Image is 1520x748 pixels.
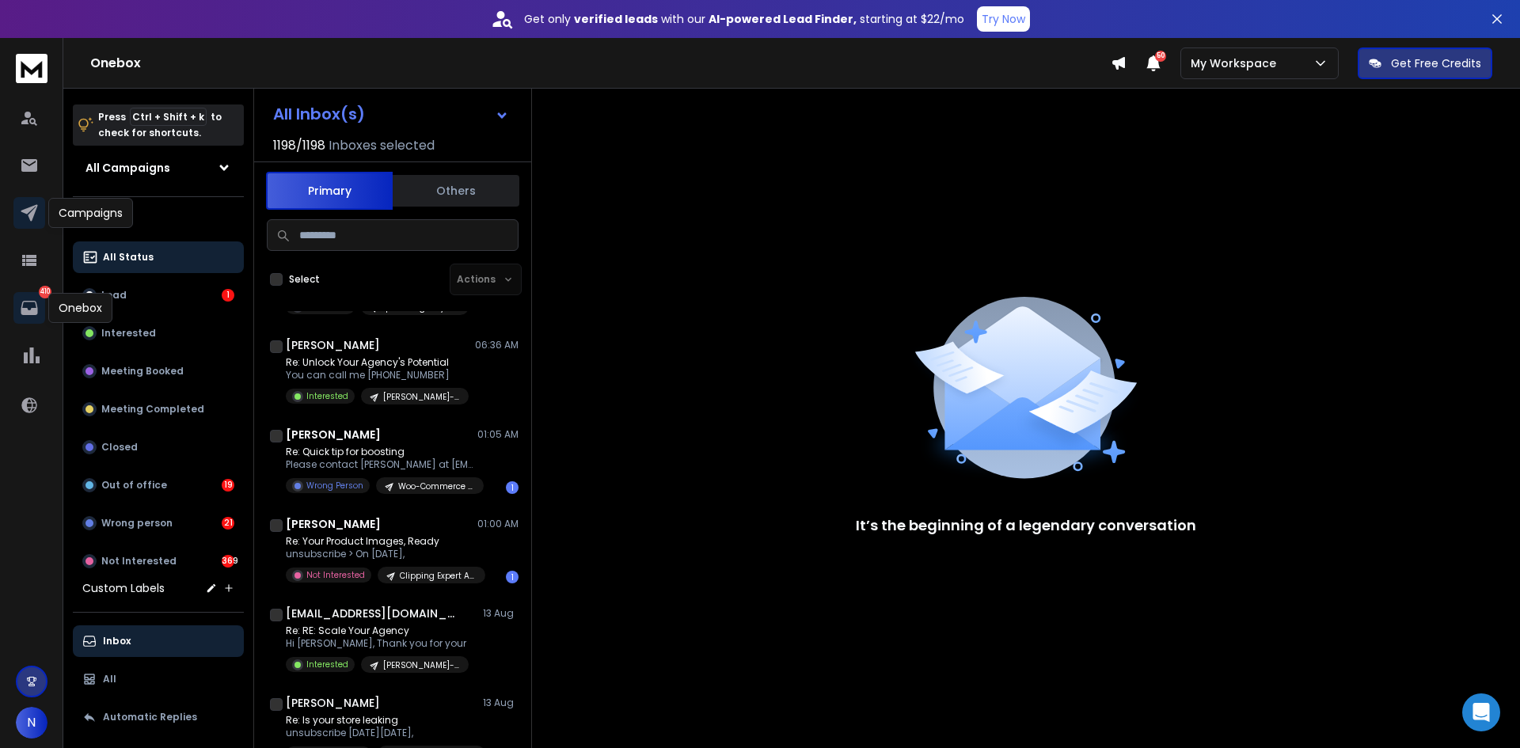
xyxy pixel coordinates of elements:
[73,507,244,539] button: Wrong person21
[101,365,184,378] p: Meeting Booked
[286,714,476,727] p: Re: Is your store leaking
[273,106,365,122] h1: All Inbox(s)
[101,479,167,492] p: Out of office
[477,518,519,530] p: 01:00 AM
[48,198,133,228] div: Campaigns
[73,210,244,232] h3: Filters
[73,625,244,657] button: Inbox
[400,570,476,582] p: Clipping Expert Asia
[73,393,244,425] button: Meeting Completed
[101,327,156,340] p: Interested
[1462,693,1500,731] div: Open Intercom Messenger
[16,54,47,83] img: logo
[286,637,469,650] p: Hi [PERSON_NAME], Thank you for your
[98,109,222,141] p: Press to check for shortcuts.
[286,695,380,711] h1: [PERSON_NAME]
[477,428,519,441] p: 01:05 AM
[286,727,476,739] p: unsubscribe [DATE][DATE],
[286,446,476,458] p: Re: Quick tip for boosting
[48,293,112,323] div: Onebox
[222,555,234,568] div: 369
[475,339,519,351] p: 06:36 AM
[286,535,476,548] p: Re: Your Product Images, Ready
[101,555,177,568] p: Not Interested
[16,707,47,739] button: N
[856,514,1196,537] p: It’s the beginning of a legendary conversation
[286,356,469,369] p: Re: Unlock Your Agency's Potential
[574,11,658,27] strong: verified leads
[286,369,469,382] p: You can call me [PHONE_NUMBER]
[306,569,365,581] p: Not Interested
[73,241,244,273] button: All Status
[383,659,459,671] p: [PERSON_NAME]-Level | 10xFreelancing
[103,251,154,264] p: All Status
[73,545,244,577] button: Not Interested369
[273,136,325,155] span: 1198 / 1198
[286,337,380,353] h1: [PERSON_NAME]
[85,160,170,176] h1: All Campaigns
[1191,55,1282,71] p: My Workspace
[101,517,173,530] p: Wrong person
[73,431,244,463] button: Closed
[286,548,476,560] p: unsubscribe > On [DATE],
[306,659,348,670] p: Interested
[103,635,131,647] p: Inbox
[222,289,234,302] div: 1
[289,273,320,286] label: Select
[483,697,519,709] p: 13 Aug
[483,607,519,620] p: 13 Aug
[101,289,127,302] p: Lead
[286,427,381,442] h1: [PERSON_NAME]
[393,173,519,208] button: Others
[130,108,207,126] span: Ctrl + Shift + k
[977,6,1030,32] button: Try Now
[73,355,244,387] button: Meeting Booked
[286,625,469,637] p: Re: RE: Scale Your Agency
[73,317,244,349] button: Interested
[73,701,244,733] button: Automatic Replies
[709,11,857,27] strong: AI-powered Lead Finder,
[306,480,363,492] p: Wrong Person
[101,441,138,454] p: Closed
[222,517,234,530] div: 21
[82,580,165,596] h3: Custom Labels
[329,136,435,155] h3: Inboxes selected
[222,479,234,492] div: 19
[103,673,116,685] p: All
[286,458,476,471] p: Please contact [PERSON_NAME] at [EMAIL_ADDRESS][DOMAIN_NAME]
[506,571,519,583] div: 1
[286,516,381,532] h1: [PERSON_NAME]
[101,403,204,416] p: Meeting Completed
[1391,55,1481,71] p: Get Free Credits
[39,286,51,298] p: 410
[982,11,1025,27] p: Try Now
[73,469,244,501] button: Out of office19
[1155,51,1166,62] span: 50
[73,663,244,695] button: All
[73,279,244,311] button: Lead1
[103,711,197,723] p: Automatic Replies
[260,98,522,130] button: All Inbox(s)
[1358,47,1492,79] button: Get Free Credits
[73,152,244,184] button: All Campaigns
[383,391,459,403] p: [PERSON_NAME]-Level | 10xFreelancing
[306,390,348,402] p: Interested
[90,54,1111,73] h1: Onebox
[266,172,393,210] button: Primary
[506,481,519,494] div: 1
[13,292,45,324] a: 410
[398,480,474,492] p: Woo-Commerce Store | The WebLab
[524,11,964,27] p: Get only with our starting at $22/mo
[286,606,460,621] h1: [EMAIL_ADDRESS][DOMAIN_NAME]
